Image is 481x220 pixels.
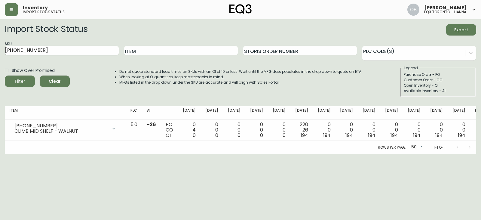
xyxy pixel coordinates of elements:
th: [DATE] [268,106,290,119]
span: 0 [283,132,286,139]
div: [PHONE_NUMBER] [14,123,108,129]
h2: Import Stock Status [5,24,87,36]
th: [DATE] [403,106,425,119]
div: [PHONE_NUMBER]CLIMB MID SHELF - WALNUT [10,122,121,135]
th: [DATE] [201,106,223,119]
p: 1-1 of 1 [434,145,446,150]
div: 0 0 [318,122,331,138]
th: [DATE] [245,106,268,119]
div: 0 0 [205,122,218,138]
th: [DATE] [425,106,448,119]
li: When looking at OI quantities, keep masterpacks in mind. [119,74,362,80]
th: [DATE] [178,106,201,119]
span: [PERSON_NAME] [424,5,467,10]
span: OI [166,132,171,139]
span: Export [451,26,471,34]
div: 0 0 [250,122,263,138]
li: Do not quote standard lead times on SKUs with an OI of 10 or less. Wait until the MFG date popula... [119,69,362,74]
div: 0 0 [408,122,421,138]
th: [DATE] [290,106,313,119]
div: 0 4 [183,122,196,138]
div: Open Inventory - OI [404,83,472,88]
div: 0 0 [363,122,375,138]
button: Export [446,24,476,36]
h5: import stock status [23,10,65,14]
div: Available Inventory - AI [404,88,472,94]
div: Customer Order - CO [404,77,472,83]
span: 194 [391,132,398,139]
img: 8e0065c524da89c5c924d5ed86cfe468 [407,4,419,16]
img: logo [229,4,252,14]
span: -26 [147,121,156,128]
span: Inventory [23,5,48,10]
th: [DATE] [380,106,403,119]
th: [DATE] [223,106,246,119]
span: 194 [323,132,331,139]
div: 50 [409,142,424,152]
button: Clear [40,76,70,87]
span: Show Over Promised [12,67,55,74]
span: 194 [435,132,443,139]
span: 0 [215,132,218,139]
div: 220 26 [295,122,308,138]
th: Item [5,106,126,119]
button: Filter [5,76,35,87]
div: 0 0 [430,122,443,138]
th: [DATE] [358,106,380,119]
th: [DATE] [313,106,335,119]
span: 194 [345,132,353,139]
p: Rows per page: [378,145,406,150]
div: 0 0 [340,122,353,138]
div: 0 0 [385,122,398,138]
span: 194 [458,132,465,139]
div: CLIMB MID SHELF - WALNUT [14,129,108,134]
span: 194 [413,132,421,139]
th: [DATE] [448,106,470,119]
h5: eq3 toronto - hanna [424,10,466,14]
div: 0 0 [452,122,465,138]
td: 5.0 [126,119,142,141]
li: MFGs listed in the drop down under the SKU are accurate and will align with Sales Portal. [119,80,362,85]
th: AI [142,106,161,119]
legend: Legend [404,65,418,71]
th: [DATE] [335,106,358,119]
div: Filter [15,78,25,85]
div: 0 0 [228,122,241,138]
span: 194 [301,132,308,139]
div: PO CO [166,122,173,138]
div: 0 0 [273,122,286,138]
div: Purchase Order - PO [404,72,472,77]
span: 0 [193,132,196,139]
span: Clear [44,78,65,85]
th: PLC [126,106,142,119]
span: 0 [237,132,240,139]
span: 0 [260,132,263,139]
span: 194 [368,132,375,139]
